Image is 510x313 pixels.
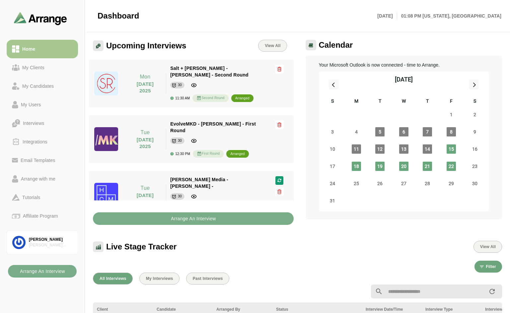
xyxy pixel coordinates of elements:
p: Tue [128,129,162,136]
span: Thursday, August 28, 2025 [423,179,432,188]
span: Thursday, August 21, 2025 [423,162,432,171]
button: Arrange An Interview [8,265,77,278]
span: Thursday, August 7, 2025 [423,127,432,136]
div: M [344,97,368,106]
img: arrangeai-name-small-logo.4d2b8aee.svg [14,12,67,25]
p: Your Microsoft Outlook is now connected - time to Arrange. [319,61,489,69]
div: arranged [235,95,250,102]
span: Friday, August 1, 2025 [447,110,456,119]
a: Tutorials [7,188,78,207]
span: View All [264,43,280,48]
span: Wednesday, August 20, 2025 [399,162,408,171]
span: EvolveMKD - [PERSON_NAME] - First Round [170,121,256,133]
span: Tuesday, August 12, 2025 [375,144,385,154]
span: Thursday, August 14, 2025 [423,144,432,154]
span: My Interviews [146,276,173,281]
span: Calendar [319,40,353,50]
p: Tue [128,184,162,192]
div: Arrange with me [18,175,58,183]
button: My Interviews [139,273,180,285]
span: View All [480,244,496,249]
p: [DATE] [377,12,397,20]
span: Friday, August 15, 2025 [447,144,456,154]
div: My Candidates [20,82,56,90]
img: hannah_cranston_media_logo.jpg [94,183,118,207]
span: Friday, August 29, 2025 [447,179,456,188]
p: [DATE] 2025 [128,136,162,150]
div: T [416,97,440,106]
div: T [368,97,392,106]
b: Arrange An Interview [20,265,65,278]
a: [PERSON_NAME][PERSON_NAME] Associates [7,231,78,254]
span: Monday, August 18, 2025 [352,162,361,171]
a: My Users [7,95,78,114]
a: Home [7,40,78,58]
span: All Interviews [99,276,126,281]
span: Sunday, August 17, 2025 [328,162,337,171]
button: View All [474,241,502,253]
div: Client [97,306,149,312]
span: Tuesday, August 5, 2025 [375,127,385,136]
img: evolvemkd-logo.jpg [94,127,118,151]
div: Status [276,306,358,312]
div: F [439,97,463,106]
a: Integrations [7,132,78,151]
a: Affiliate Program [7,207,78,225]
button: All Interviews [93,273,133,285]
div: Email Templates [18,156,58,164]
p: 01:08 PM [US_STATE], [GEOGRAPHIC_DATA] [397,12,501,20]
div: [PERSON_NAME] [29,237,72,242]
span: Friday, August 22, 2025 [447,162,456,171]
span: [PERSON_NAME] Media - [PERSON_NAME] - [170,177,228,189]
div: Tutorials [20,193,43,201]
b: Arrange An Interview [171,212,216,225]
p: Mon [128,73,162,81]
div: Arranged By [216,306,268,312]
div: [PERSON_NAME] Associates [29,242,72,248]
div: First Round [193,150,224,158]
div: arranged [230,151,245,157]
span: Dashboard [98,11,139,21]
span: Monday, August 11, 2025 [352,144,361,154]
div: S [321,97,345,106]
span: Monday, August 25, 2025 [352,179,361,188]
div: Integrations [20,138,50,146]
span: Live Stage Tracker [106,242,177,252]
button: Filter [474,261,502,273]
div: Home [20,45,38,53]
span: Saturday, August 23, 2025 [470,162,479,171]
button: Past Interviews [186,273,229,285]
span: Sunday, August 10, 2025 [328,144,337,154]
a: My Candidates [7,77,78,95]
span: Sunday, August 24, 2025 [328,179,337,188]
div: W [392,97,416,106]
div: 30 [178,82,182,88]
div: 11:30 AM [170,96,190,100]
button: Arrange An Interview [93,212,294,225]
a: Email Templates [7,151,78,170]
span: Past Interviews [192,276,223,281]
span: Saturday, August 9, 2025 [470,127,479,136]
span: Saturday, August 16, 2025 [470,144,479,154]
div: Interview Type [425,306,477,312]
p: [DATE] 2025 [128,81,162,94]
span: Wednesday, August 13, 2025 [399,144,408,154]
span: Sunday, August 3, 2025 [328,127,337,136]
span: Filter [485,264,496,269]
div: S [463,97,487,106]
div: Affiliate Program [20,212,60,220]
div: My Clients [20,64,47,72]
div: 12:30 PM [170,152,190,156]
span: Wednesday, August 27, 2025 [399,179,408,188]
div: 30 [178,137,182,144]
div: 30 [178,193,182,200]
div: Interviews [20,119,47,127]
i: appended action [488,287,496,295]
span: Wednesday, August 6, 2025 [399,127,408,136]
span: Monday, August 4, 2025 [352,127,361,136]
span: Tuesday, August 26, 2025 [375,179,385,188]
div: My Users [18,101,43,109]
span: Saturday, August 30, 2025 [470,179,479,188]
span: Tuesday, August 19, 2025 [375,162,385,171]
div: [DATE] [395,75,413,84]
